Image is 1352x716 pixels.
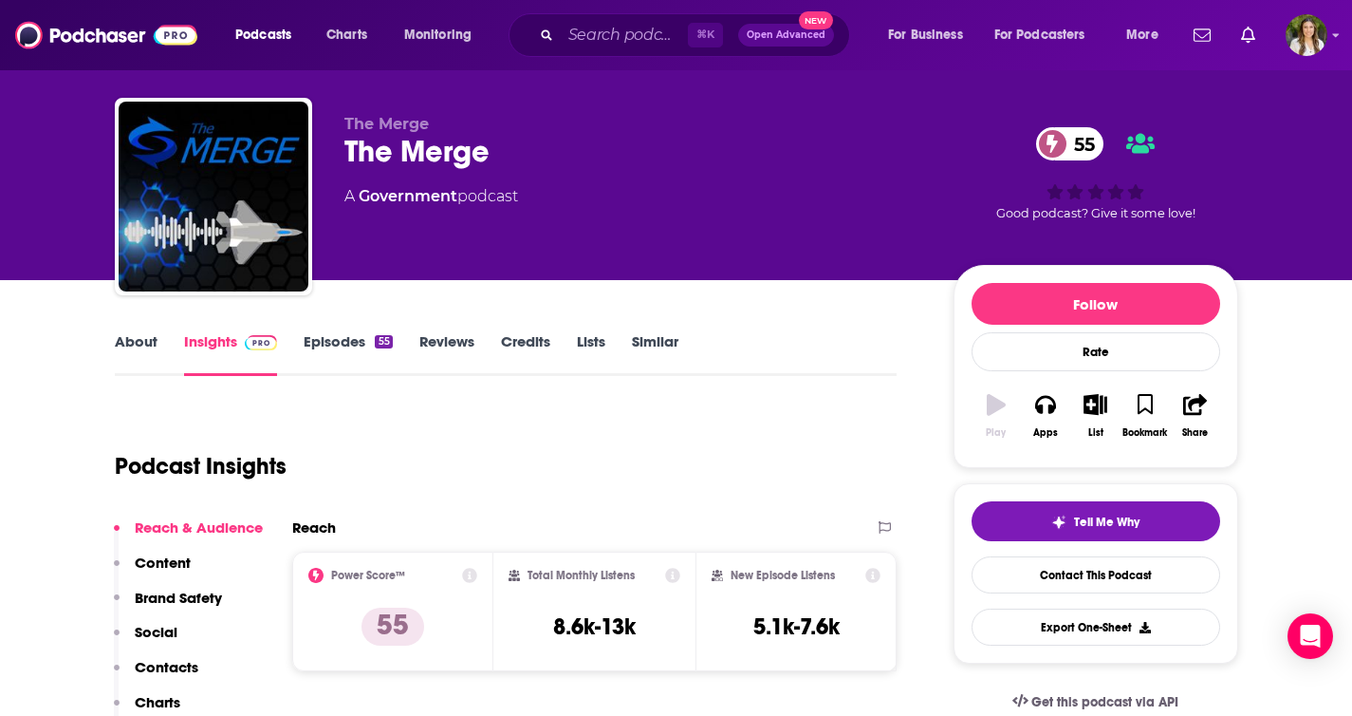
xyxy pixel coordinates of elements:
button: Brand Safety [114,589,222,624]
div: Share [1182,427,1208,439]
span: Podcasts [235,22,291,48]
span: Get this podcast via API [1031,694,1178,710]
span: Monitoring [404,22,472,48]
a: About [115,332,157,376]
span: Logged in as lizchapa [1286,14,1327,56]
span: New [799,11,833,29]
button: Share [1170,382,1219,450]
button: Bookmark [1120,382,1170,450]
span: 55 [1055,127,1104,160]
div: Search podcasts, credits, & more... [527,13,868,57]
span: Charts [326,22,367,48]
h3: 5.1k-7.6k [753,612,840,641]
button: tell me why sparkleTell Me Why [972,501,1220,541]
a: Show notifications dropdown [1233,19,1263,51]
p: Contacts [135,658,198,676]
div: Apps [1033,427,1058,439]
button: Reach & Audience [114,518,263,554]
a: Reviews [419,332,474,376]
button: Content [114,554,191,589]
p: 55 [361,608,424,646]
button: open menu [222,20,316,50]
div: Play [986,427,1006,439]
div: A podcast [344,185,518,208]
button: open menu [1113,20,1182,50]
input: Search podcasts, credits, & more... [561,20,688,50]
img: The Merge [119,102,308,292]
a: Charts [314,20,379,50]
button: open menu [875,20,987,50]
a: Similar [632,332,678,376]
p: Brand Safety [135,589,222,607]
button: Social [114,623,177,658]
button: open menu [982,20,1113,50]
a: Lists [577,332,605,376]
button: Follow [972,283,1220,325]
button: Export One-Sheet [972,609,1220,646]
h2: Total Monthly Listens [528,569,635,582]
span: More [1126,22,1158,48]
span: For Business [888,22,963,48]
button: Play [972,382,1021,450]
img: Podchaser Pro [245,335,278,350]
span: For Podcasters [994,22,1085,48]
button: Show profile menu [1286,14,1327,56]
a: InsightsPodchaser Pro [184,332,278,376]
p: Reach & Audience [135,518,263,537]
span: ⌘ K [688,23,723,47]
button: Apps [1021,382,1070,450]
button: Contacts [114,658,198,693]
a: Show notifications dropdown [1186,19,1218,51]
p: Social [135,623,177,641]
span: The Merge [344,115,429,133]
button: List [1070,382,1120,450]
img: tell me why sparkle [1051,515,1066,530]
img: Podchaser - Follow, Share and Rate Podcasts [15,17,197,53]
div: Bookmark [1122,427,1167,439]
button: open menu [391,20,496,50]
span: Open Advanced [747,30,825,40]
img: User Profile [1286,14,1327,56]
a: Contact This Podcast [972,556,1220,594]
div: Open Intercom Messenger [1287,613,1333,659]
div: 55Good podcast? Give it some love! [954,115,1238,233]
a: Credits [501,332,550,376]
a: 55 [1036,127,1104,160]
a: Government [359,187,457,205]
span: Good podcast? Give it some love! [996,206,1195,220]
h2: New Episode Listens [731,569,835,582]
h2: Power Score™ [331,569,405,582]
div: List [1088,427,1103,439]
div: Rate [972,332,1220,371]
h3: 8.6k-13k [553,612,636,641]
p: Charts [135,693,180,711]
a: Episodes55 [304,332,392,376]
h2: Reach [292,518,336,537]
p: Content [135,554,191,572]
button: Open AdvancedNew [738,24,834,47]
div: 55 [375,335,392,349]
h1: Podcast Insights [115,452,287,480]
span: Tell Me Why [1074,515,1139,530]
